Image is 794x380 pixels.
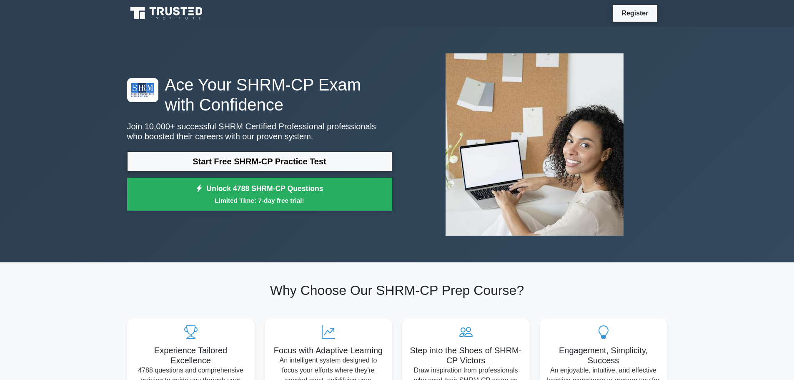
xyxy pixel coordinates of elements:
p: Join 10,000+ successful SHRM Certified Professional professionals who boosted their careers with ... [127,121,392,141]
small: Limited Time: 7-day free trial! [138,196,382,205]
h5: Focus with Adaptive Learning [271,345,386,355]
h5: Step into the Shoes of SHRM-CP Victors [409,345,523,365]
h1: Ace Your SHRM-CP Exam with Confidence [127,75,392,115]
h2: Why Choose Our SHRM-CP Prep Course? [127,282,667,298]
a: Register [616,8,653,18]
a: Start Free SHRM-CP Practice Test [127,151,392,171]
h5: Experience Tailored Excellence [134,345,248,365]
h5: Engagement, Simplicity, Success [546,345,661,365]
a: Unlock 4788 SHRM-CP QuestionsLimited Time: 7-day free trial! [127,178,392,211]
